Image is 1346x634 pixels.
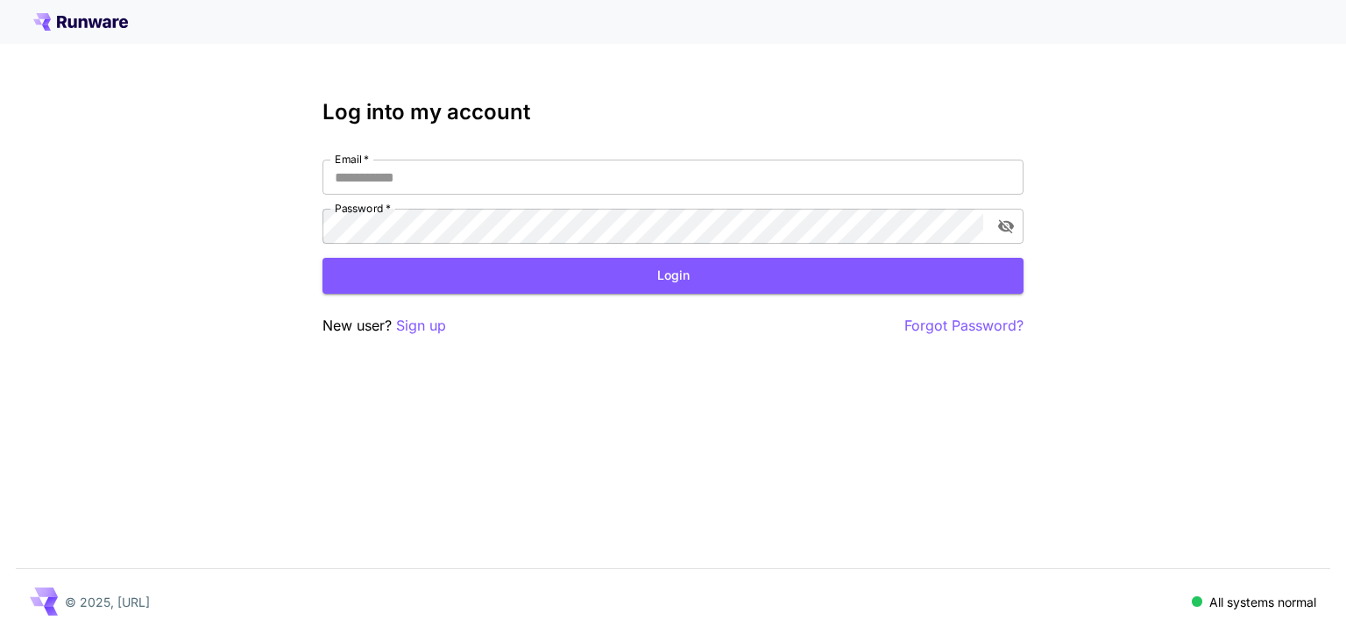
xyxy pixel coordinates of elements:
[335,201,391,216] label: Password
[990,210,1022,242] button: toggle password visibility
[322,258,1024,294] button: Login
[65,593,150,611] p: © 2025, [URL]
[322,315,446,337] p: New user?
[335,152,369,167] label: Email
[1209,593,1316,611] p: All systems normal
[904,315,1024,337] button: Forgot Password?
[322,100,1024,125] h3: Log into my account
[396,315,446,337] button: Sign up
